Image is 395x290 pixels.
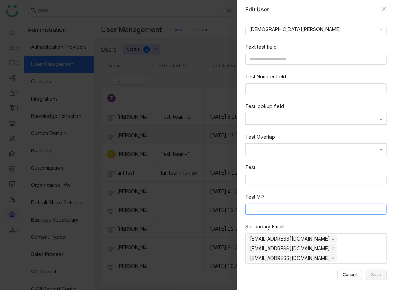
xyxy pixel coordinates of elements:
[245,73,286,81] label: Test Number field
[245,163,255,171] label: Test
[245,133,275,141] label: Test Overlap
[247,254,337,262] nz-select-item: uday@gmal.com
[245,6,378,13] div: Edit User
[247,244,337,253] nz-select-item: uday@gmail.com
[245,193,264,201] label: Test MP
[245,223,286,231] label: Secondary Emails
[247,235,337,243] nz-select-item: uday2@gmail.com
[250,235,330,243] div: [EMAIL_ADDRESS][DOMAIN_NAME]
[337,270,362,280] button: Cancel
[250,254,330,262] div: [EMAIL_ADDRESS][DOMAIN_NAME]
[245,103,284,110] label: Test lookup field
[381,7,387,12] button: Close
[245,43,277,51] label: Text test field
[366,270,387,280] button: Save
[249,24,383,35] nz-select-item: Vishnu Vardhan
[250,245,330,252] div: [EMAIL_ADDRESS][DOMAIN_NAME]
